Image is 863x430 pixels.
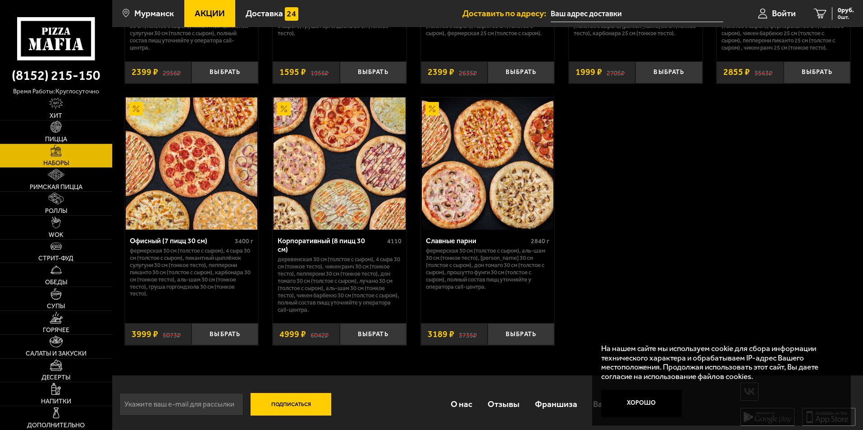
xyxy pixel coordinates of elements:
[601,344,837,381] p: На нашем сайте мы используем cookie для сбора информации технического характера и обрабатываем IP...
[235,237,253,245] span: 3400 г
[387,237,402,245] span: 4110
[129,102,143,116] img: Акционный
[279,68,306,77] span: 1595 ₽
[246,9,283,18] span: Доставка
[340,323,406,345] button: Выбрать
[784,61,850,83] button: Выбрать
[163,330,181,339] s: 5073 ₽
[425,102,439,116] img: Акционный
[426,236,529,245] div: Славные парни
[422,97,553,229] img: Славные парни
[488,323,554,345] button: Выбрать
[488,61,554,83] button: Выбрать
[126,97,257,229] img: Офисный (7 пицц 30 см)
[310,68,329,77] s: 1956 ₽
[274,97,405,229] img: Корпоративный (8 пицц 30 см)
[585,389,638,419] a: Вакансии
[721,8,845,51] p: Карбонара 25 см (тонкое тесто), Прошутто Фунги 25 см (тонкое тесто), Пепперони 25 см (толстое с с...
[49,232,64,238] span: WOK
[279,330,306,339] span: 4999 ₽
[47,303,65,310] span: Супы
[132,330,158,339] span: 3999 ₽
[428,68,454,77] span: 2399 ₽
[50,113,62,119] span: Хит
[278,256,402,314] p: Деревенская 30 см (толстое с сыром), 4 сыра 30 см (тонкое тесто), Чикен Ранч 30 см (тонкое тесто)...
[459,68,477,77] s: 2635 ₽
[754,68,772,77] s: 3563 ₽
[132,68,158,77] span: 2399 ₽
[130,236,233,245] div: Офисный (7 пицц 30 см)
[134,9,174,18] span: Мурманск
[43,160,69,166] span: Наборы
[421,97,555,229] a: АкционныйСлавные парни
[426,247,550,291] p: Фермерская 30 см (толстое с сыром), Аль-Шам 30 см (тонкое тесто), [PERSON_NAME] 30 см (толстое с ...
[601,390,682,417] button: Хорошо
[635,61,702,83] button: Выбрать
[443,389,479,419] a: О нас
[310,330,329,339] s: 6042 ₽
[43,327,69,333] span: Горячее
[38,255,73,262] span: Стрит-фуд
[130,247,254,298] p: Фермерская 30 см (толстое с сыром), 4 сыра 30 см (толстое с сыром), Пикантный цыплёнок сулугуни 3...
[251,393,332,416] button: Подписаться
[125,97,259,229] a: АкционныйОфисный (7 пицц 30 см)
[45,136,67,143] span: Пицца
[428,330,454,339] span: 3189 ₽
[45,208,67,214] span: Роллы
[772,9,796,18] span: Войти
[30,184,82,190] span: Римская пицца
[277,102,291,116] img: Акционный
[163,68,181,77] s: 2956 ₽
[340,61,406,83] button: Выбрать
[459,330,477,339] s: 3735 ₽
[192,61,258,83] button: Выбрать
[607,68,625,77] s: 2705 ₽
[195,9,225,18] span: Акции
[527,389,585,419] a: Франшиза
[575,68,602,77] span: 1999 ₽
[551,5,723,22] input: Ваш адрес доставки
[278,236,385,254] div: Корпоративный (8 пицц 30 см)
[531,237,549,245] span: 2840 г
[838,14,854,20] span: 0 шт.
[41,398,71,405] span: Напитки
[462,9,551,18] span: Доставить по адресу:
[838,7,854,14] span: 0 руб.
[119,393,243,416] input: Укажите ваш e-mail для рассылки
[285,7,298,21] img: 15daf4d41897b9f0e9f617042186c801.svg
[130,8,254,51] p: Карбонара 30 см (толстое с сыром), Прошутто Фунги 30 см (толстое с сыром), [PERSON_NAME] 30 см (т...
[480,389,527,419] a: Отзывы
[41,375,70,381] span: Десерты
[26,351,87,357] span: Салаты и закуски
[273,97,406,229] a: АкционныйКорпоративный (8 пицц 30 см)
[27,422,85,429] span: Дополнительно
[723,68,750,77] span: 2855 ₽
[192,323,258,345] button: Выбрать
[45,279,67,286] span: Обеды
